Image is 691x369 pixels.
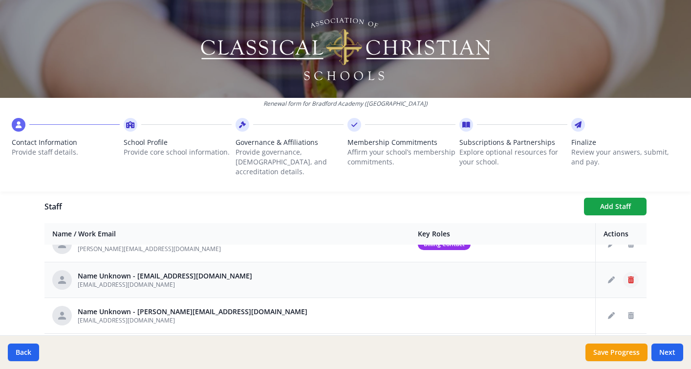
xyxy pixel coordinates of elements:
p: Affirm your school’s membership commitments. [347,147,455,167]
span: [EMAIL_ADDRESS][DOMAIN_NAME] [78,316,175,324]
button: Save Progress [585,344,648,361]
span: [EMAIL_ADDRESS][DOMAIN_NAME] [78,280,175,289]
span: [PERSON_NAME][EMAIL_ADDRESS][DOMAIN_NAME] [78,245,221,253]
button: Back [8,344,39,361]
span: Membership Commitments [347,138,455,147]
p: Explore optional resources for your school. [459,147,567,167]
div: Name Unknown - [EMAIL_ADDRESS][DOMAIN_NAME] [78,271,252,281]
span: School Profile [124,138,232,147]
button: Edit staff [604,272,619,288]
th: Actions [596,223,647,245]
img: Logo [199,15,492,83]
span: Finalize [571,138,679,147]
span: Contact Information [12,138,120,147]
button: Delete staff [623,272,639,288]
button: Add Staff [584,198,647,215]
p: Review your answers, submit, and pay. [571,147,679,167]
p: Provide governance, [DEMOGRAPHIC_DATA], and accreditation details. [236,147,344,177]
button: Edit staff [604,308,619,323]
div: Name Unknown - [PERSON_NAME][EMAIL_ADDRESS][DOMAIN_NAME] [78,307,307,317]
button: Delete staff [623,308,639,323]
h1: Staff [44,201,576,212]
th: Name / Work Email [44,223,410,245]
p: Provide core school information. [124,147,232,157]
span: Governance & Affiliations [236,138,344,147]
th: Key Roles [410,223,596,245]
span: Subscriptions & Partnerships [459,138,567,147]
p: Provide staff details. [12,147,120,157]
button: Next [651,344,683,361]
